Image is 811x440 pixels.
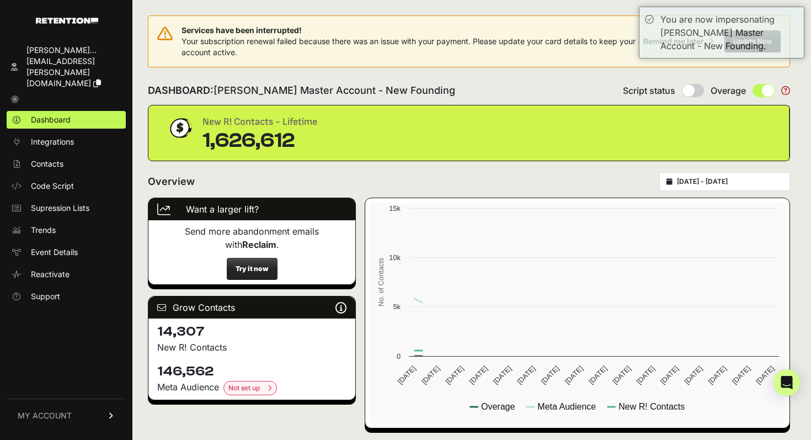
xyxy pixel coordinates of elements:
[7,177,126,195] a: Code Script
[26,56,95,88] span: [EMAIL_ADDRESS][PERSON_NAME][DOMAIN_NAME]
[468,364,489,386] text: [DATE]
[7,399,126,432] a: MY ACCOUNT
[707,364,728,386] text: [DATE]
[7,155,126,173] a: Contacts
[166,114,194,142] img: dollar-coin-05c43ed7efb7bc0c12610022525b4bbbb207c7efeef5aecc26f025e68dcafac9.png
[393,303,401,311] text: 5k
[31,181,74,192] span: Code Script
[26,45,121,56] div: [PERSON_NAME]...
[397,352,401,361] text: 0
[420,364,441,386] text: [DATE]
[540,364,561,386] text: [DATE]
[659,364,680,386] text: [DATE]
[538,402,596,411] text: Meta Audience
[182,36,636,57] span: Your subscription renewal failed because there was an issue with your payment. Please update your...
[481,402,515,411] text: Overage
[214,84,455,96] span: [PERSON_NAME] Master Account - New Founding
[202,114,317,130] div: New R! Contacts - Lifetime
[18,410,72,421] span: MY ACCOUNT
[682,364,704,386] text: [DATE]
[7,111,126,129] a: Dashboard
[611,364,633,386] text: [DATE]
[148,83,455,98] h2: DASHBOARD:
[31,203,89,214] span: Supression Lists
[157,341,346,354] p: New R! Contacts
[31,247,78,258] span: Event Details
[157,363,346,380] h4: 146,562
[390,204,401,213] text: 15k
[148,174,195,189] h2: Overview
[563,364,585,386] text: [DATE]
[660,13,798,52] div: You are now impersonating [PERSON_NAME] Master Account - New Founding.
[635,364,657,386] text: [DATE]
[711,84,746,97] span: Overage
[444,364,466,386] text: [DATE]
[202,130,317,152] div: 1,626,612
[36,18,98,24] img: Retention.com
[587,364,609,386] text: [DATE]
[730,364,752,386] text: [DATE]
[242,239,276,250] strong: Reclaim
[157,380,346,395] div: Meta Audience
[31,291,60,302] span: Support
[31,158,63,169] span: Contacts
[515,364,537,386] text: [DATE]
[31,136,74,147] span: Integrations
[236,264,269,273] strong: Try it now
[182,25,639,36] span: Services have been interrupted!
[7,199,126,217] a: Supression Lists
[31,114,71,125] span: Dashboard
[619,402,685,411] text: New R! Contacts
[31,269,70,280] span: Reactivate
[148,296,355,319] div: Grow Contacts
[623,84,675,97] span: Script status
[390,253,401,262] text: 10k
[7,266,126,283] a: Reactivate
[31,225,56,236] span: Trends
[492,364,513,386] text: [DATE]
[157,225,346,251] p: Send more abandonment emails with .
[7,133,126,151] a: Integrations
[396,364,418,386] text: [DATE]
[157,323,346,341] h4: 14,307
[7,41,126,92] a: [PERSON_NAME]... [EMAIL_ADDRESS][PERSON_NAME][DOMAIN_NAME]
[7,288,126,305] a: Support
[754,364,776,386] text: [DATE]
[773,369,800,396] div: Open Intercom Messenger
[377,258,386,306] text: No. of Contacts
[7,243,126,261] a: Event Details
[7,221,126,239] a: Trends
[148,198,355,220] div: Want a larger lift?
